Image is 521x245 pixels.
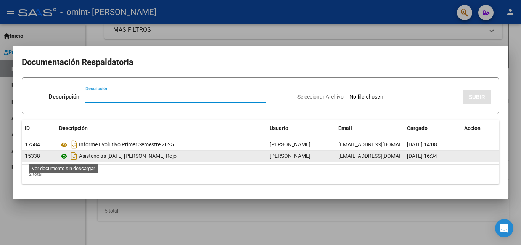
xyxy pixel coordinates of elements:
[22,165,499,184] div: 2 total
[404,120,461,136] datatable-header-cell: Cargado
[338,153,423,159] span: [EMAIL_ADDRESS][DOMAIN_NAME]
[69,138,79,151] i: Descargar documento
[338,125,352,131] span: Email
[463,90,491,104] button: SUBIR
[270,125,288,131] span: Usuario
[25,153,40,159] span: 15338
[49,92,79,101] p: Descripción
[407,153,437,159] span: [DATE] 16:34
[464,125,481,131] span: Accion
[22,55,499,70] h2: Documentación Respaldatoria
[495,219,513,237] div: Open Intercom Messenger
[22,120,56,136] datatable-header-cell: ID
[270,153,310,159] span: [PERSON_NAME]
[461,120,499,136] datatable-header-cell: Accion
[59,138,264,151] div: Informe Evolutivo Primer Semestre 2025
[270,141,310,148] span: [PERSON_NAME]
[69,150,79,162] i: Descargar documento
[25,125,30,131] span: ID
[59,125,88,131] span: Descripción
[469,94,485,101] span: SUBIR
[407,141,437,148] span: [DATE] 14:08
[335,120,404,136] datatable-header-cell: Email
[297,94,344,100] span: Seleccionar Archivo
[267,120,335,136] datatable-header-cell: Usuario
[25,141,40,148] span: 17584
[407,125,428,131] span: Cargado
[338,141,423,148] span: [EMAIL_ADDRESS][DOMAIN_NAME]
[56,120,267,136] datatable-header-cell: Descripción
[59,150,264,162] div: Asistencias [DATE] [PERSON_NAME] Rojo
